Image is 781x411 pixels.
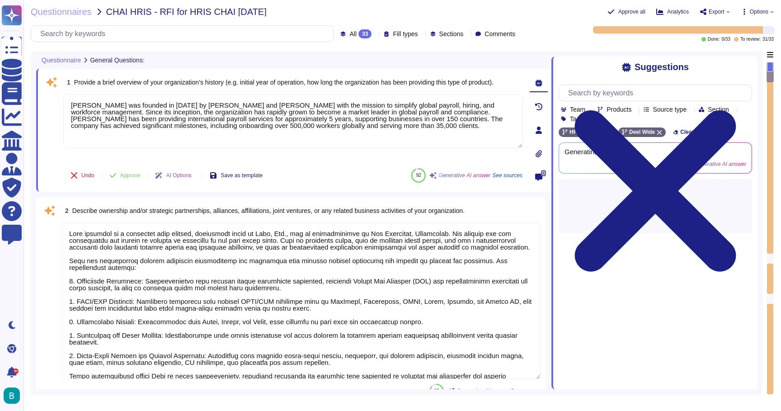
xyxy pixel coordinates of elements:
span: 0 [541,170,546,176]
button: Analytics [656,8,689,15]
button: Approve [102,166,148,184]
span: Approve [120,173,141,178]
button: Undo [63,166,102,184]
span: 31 / 33 [762,37,774,42]
button: Approve all [607,8,645,15]
input: Search by keywords [36,26,333,42]
span: Export [709,9,725,14]
span: CHAI HRIS - RFI for HRIS CHAI [DATE] [106,7,267,16]
span: 92 [416,173,421,178]
input: Search by keywords [564,85,752,101]
span: To review: [740,37,761,42]
span: Undo [81,173,94,178]
span: See sources [510,388,541,394]
span: 2 [61,208,69,214]
span: Comments [485,31,515,37]
span: Generative AI answer [456,388,508,394]
span: Generative AI answer [438,173,490,178]
span: Save as template [221,173,263,178]
span: AI Options [166,173,191,178]
span: Analytics [667,9,689,14]
span: See sources [492,173,522,178]
span: Done: [708,37,720,42]
button: Save as template [202,166,270,184]
span: All [349,31,357,37]
span: Sections [439,31,464,37]
div: 9+ [13,368,19,374]
span: 1 [63,79,71,85]
span: Provide a brief overview of your organization’s history (e.g. initial year of operation, how long... [74,79,494,86]
button: user [2,386,26,406]
img: user [4,387,20,404]
span: Approve all [618,9,645,14]
span: Describe ownership and/or strategic partnerships, alliances, affiliations, joint ventures, or any... [72,207,465,214]
div: 33 [358,29,372,38]
span: Questionnaires [31,7,92,16]
span: Options [750,9,768,14]
span: 85 [434,388,439,393]
span: Fill types [393,31,418,37]
textarea: Lore ipsumdol si a consectet adip elitsed, doeiusmodt incid ut Labo, Etd., mag al enimadminimve q... [61,222,541,379]
span: 0 / 33 [721,37,730,42]
textarea: [PERSON_NAME] was founded in [DATE] by [PERSON_NAME] and [PERSON_NAME] with the mission to simpli... [63,94,522,148]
